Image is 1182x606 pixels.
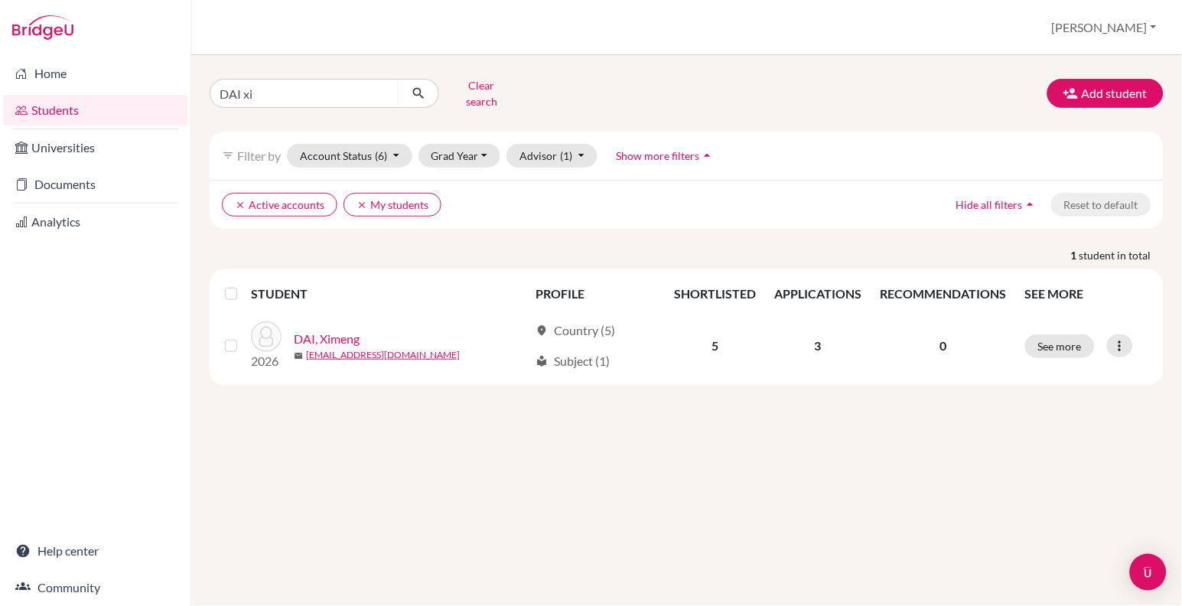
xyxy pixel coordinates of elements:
th: SHORTLISTED [666,275,766,312]
a: Documents [3,169,187,200]
span: student in total [1079,247,1164,263]
th: APPLICATIONS [766,275,871,312]
button: Add student [1047,79,1164,108]
a: Community [3,572,187,603]
i: filter_list [222,149,234,161]
span: mail [294,351,303,360]
a: Home [3,58,187,89]
th: PROFILE [527,275,666,312]
img: Bridge-U [12,15,73,40]
th: RECOMMENDATIONS [871,275,1016,312]
button: Clear search [439,73,524,113]
a: Analytics [3,207,187,237]
span: local_library [536,355,549,367]
td: 5 [666,312,766,380]
a: [EMAIL_ADDRESS][DOMAIN_NAME] [306,348,460,362]
button: clearActive accounts [222,193,337,217]
button: Grad Year [418,144,501,168]
span: Filter by [237,148,281,163]
div: Subject (1) [536,352,611,370]
button: Hide all filtersarrow_drop_up [943,193,1051,217]
img: DAI, Ximeng [251,321,282,352]
span: location_on [536,324,549,337]
p: 0 [881,337,1007,355]
div: Open Intercom Messenger [1130,554,1167,591]
th: SEE MORE [1016,275,1158,312]
a: Help center [3,536,187,566]
button: Reset to default [1051,193,1151,217]
td: 3 [766,312,871,380]
button: See more [1025,334,1095,358]
button: Account Status(6) [287,144,412,168]
span: (6) [375,149,387,162]
span: (1) [560,149,572,162]
strong: 1 [1071,247,1079,263]
a: Universities [3,132,187,163]
i: clear [357,200,367,210]
i: arrow_drop_up [700,148,715,163]
p: 2026 [251,352,282,370]
div: Country (5) [536,321,616,340]
button: clearMy students [344,193,441,217]
span: Show more filters [617,149,700,162]
i: clear [235,200,246,210]
button: Show more filtersarrow_drop_up [604,144,728,168]
th: STUDENT [251,275,526,312]
a: DAI, Ximeng [294,330,360,348]
button: Advisor(1) [506,144,598,168]
span: Hide all filters [956,198,1023,211]
a: Students [3,95,187,125]
i: arrow_drop_up [1023,197,1038,212]
input: Find student by name... [210,79,399,108]
button: [PERSON_NAME] [1045,13,1164,42]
